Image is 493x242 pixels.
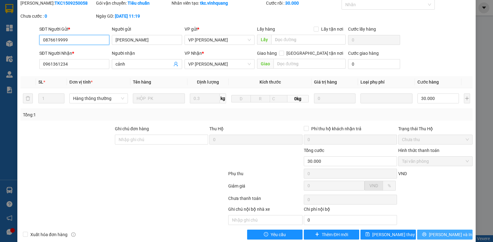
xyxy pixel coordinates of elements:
button: plus [464,93,470,103]
div: Chi phí nội bộ [304,206,397,215]
span: [PERSON_NAME] và In [429,231,472,238]
button: printer[PERSON_NAME] và In [417,230,473,240]
strong: PHIẾU GỬI HÀNG [60,18,110,25]
span: Xuất hóa đơn hàng [28,231,70,238]
span: Yêu cầu [271,231,286,238]
b: 30.000 [285,1,299,6]
div: SĐT Người Nhận [39,50,110,57]
b: [DATE] 11:19 [115,14,140,19]
div: VP gửi [185,26,255,32]
label: Cước giao hàng [348,51,379,56]
img: logo [6,10,35,39]
div: Chưa cước : [20,13,95,19]
label: Cước lấy hàng [348,27,376,32]
span: info-circle [71,232,76,237]
label: Hình thức thanh toán [398,148,439,153]
div: Ghi chú nội bộ nhà xe [228,206,303,215]
span: Giá trị hàng [314,80,337,84]
span: Lấy hàng [257,27,275,32]
span: [GEOGRAPHIC_DATA] tận nơi [284,50,346,57]
input: Cước giao hàng [348,59,400,69]
span: Chưa thu [402,135,469,144]
span: Giao hàng [257,51,277,56]
input: Nhập ghi chú [228,215,303,225]
b: TKC1509250058 [55,1,88,6]
div: Người nhận [112,50,182,57]
span: Định lượng [197,80,219,84]
span: Cước hàng [417,80,439,84]
input: VD: Bàn, Ghế [133,93,185,103]
span: Thêm ĐH mới [322,231,348,238]
span: % [388,183,391,188]
div: SĐT Người Gửi [39,26,110,32]
span: VP Nhận [185,51,202,56]
button: exclamation-circleYêu cầu [247,230,303,240]
span: printer [422,232,426,237]
button: delete [23,93,33,103]
span: Đơn vị tính [69,80,93,84]
span: Thu Hộ [209,126,224,131]
strong: CÔNG TY TNHH VĨNH QUANG [43,11,127,17]
div: Người gửi [112,26,182,32]
span: Tại văn phòng [402,157,469,166]
span: VP LÊ HỒNG PHONG [188,59,251,69]
div: Trạng thái Thu Hộ [398,125,473,132]
span: 0kg [287,95,309,102]
b: tkc.vinhquang [200,1,228,6]
strong: Hotline : 0889 23 23 23 [65,26,105,31]
span: Lấy [257,35,271,45]
th: Loại phụ phí [358,76,415,88]
span: Hàng thông thường [73,94,124,103]
span: user-add [173,62,178,67]
input: Ghi chú đơn hàng [115,135,208,145]
span: save [365,232,370,237]
span: [PERSON_NAME] thay đổi [372,231,422,238]
span: VND [369,183,378,188]
span: exclamation-circle [264,232,268,237]
span: Phí thu hộ khách nhận trả [309,125,364,132]
label: Ghi chú đơn hàng [115,126,149,131]
span: VND [398,171,407,176]
input: R [251,95,270,102]
span: Lấy tận nơi [319,26,346,32]
span: Giao [257,59,273,69]
input: Dọc đường [273,59,345,69]
div: Giảm giá [228,183,303,193]
div: Chưa thanh toán [228,195,303,206]
div: Tổng: 1 [23,111,191,118]
input: Cước lấy hàng [348,35,400,45]
span: plus [315,232,319,237]
span: VP Trần Khát Chân [188,35,251,45]
strong: : [DOMAIN_NAME] [58,32,112,38]
span: Tổng cước [304,148,324,153]
input: D [231,95,251,102]
input: C [270,95,287,102]
span: Tên hàng [133,80,151,84]
b: 0 [45,14,47,19]
span: Website [58,33,72,37]
b: Tiêu chuẩn [128,1,150,6]
input: 0 [314,93,356,103]
span: Kích thước [260,80,281,84]
input: Dọc đường [271,35,345,45]
span: kg [220,93,226,103]
button: save[PERSON_NAME] thay đổi [360,230,416,240]
span: SL [38,80,43,84]
div: Phụ thu [228,170,303,181]
div: Ngày GD: [96,13,170,19]
button: plusThêm ĐH mới [304,230,359,240]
